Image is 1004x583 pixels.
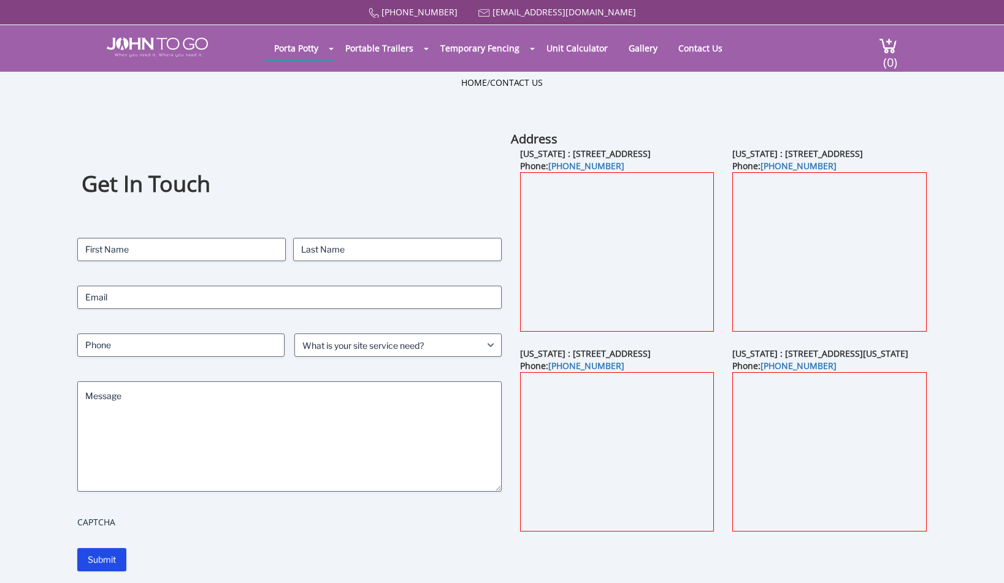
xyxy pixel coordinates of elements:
ul: / [461,77,543,89]
a: Porta Potty [265,36,328,60]
input: Phone [77,333,285,357]
input: Email [77,286,502,309]
a: [PHONE_NUMBER] [548,160,624,172]
a: Contact Us [490,77,543,88]
a: [PHONE_NUMBER] [761,160,837,172]
b: [US_STATE] : [STREET_ADDRESS][US_STATE] [732,348,908,359]
b: [US_STATE] : [STREET_ADDRESS] [732,148,863,159]
input: First Name [77,238,286,261]
img: JOHN to go [107,37,208,57]
b: Phone: [732,360,837,372]
a: Unit Calculator [537,36,617,60]
a: [PHONE_NUMBER] [548,360,624,372]
input: Submit [77,548,126,571]
b: Phone: [520,360,624,372]
a: [EMAIL_ADDRESS][DOMAIN_NAME] [492,6,636,18]
b: [US_STATE] : [STREET_ADDRESS] [520,348,651,359]
a: [PHONE_NUMBER] [381,6,458,18]
a: [PHONE_NUMBER] [761,360,837,372]
a: Home [461,77,487,88]
span: (0) [883,44,897,70]
img: Mail [478,9,490,17]
input: Last Name [293,238,502,261]
button: Live Chat [955,534,1004,583]
img: Call [369,8,379,18]
b: Phone: [732,160,837,172]
b: [US_STATE] : [STREET_ADDRESS] [520,148,651,159]
h1: Get In Touch [82,169,498,199]
a: Temporary Fencing [431,36,529,60]
a: Gallery [619,36,667,60]
b: Address [511,131,558,147]
b: Phone: [520,160,624,172]
a: Contact Us [669,36,732,60]
img: cart a [879,37,897,54]
label: CAPTCHA [77,516,502,528]
a: Portable Trailers [336,36,423,60]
